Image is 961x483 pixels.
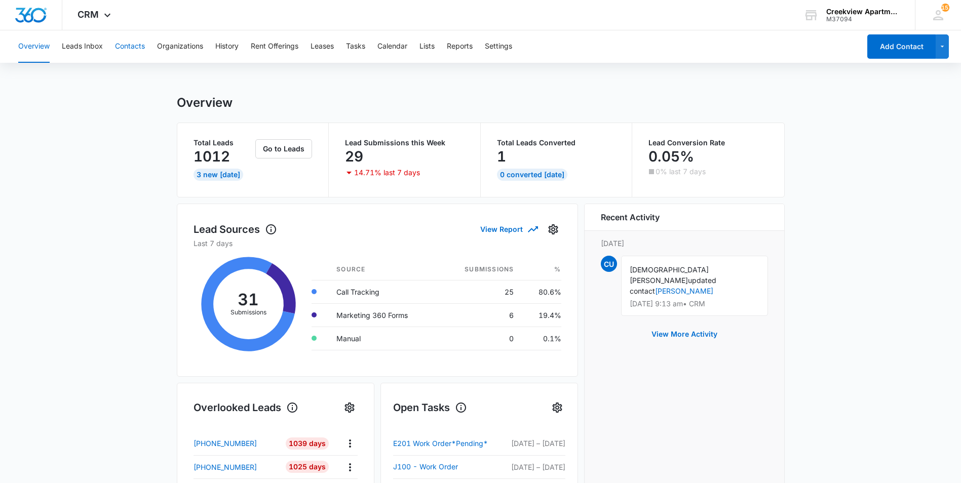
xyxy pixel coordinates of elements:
h6: Recent Activity [601,211,660,223]
button: Calendar [377,30,407,63]
p: [DATE] – [DATE] [506,438,565,449]
span: 157 [941,4,949,12]
button: Leases [311,30,334,63]
button: Organizations [157,30,203,63]
th: Source [328,259,439,280]
button: Settings [549,399,565,416]
td: 80.6% [522,280,561,303]
button: Lists [419,30,435,63]
a: E201 Work Order*Pending* [393,437,507,450]
td: 19.4% [522,303,561,327]
button: Rent Offerings [251,30,298,63]
h1: Open Tasks [393,400,467,415]
td: 0 [439,327,522,350]
button: Reports [447,30,473,63]
h1: Overlooked Leads [194,400,298,415]
a: J100 - Work Order [393,461,507,473]
p: 14.71% last 7 days [354,169,420,176]
p: Total Leads Converted [497,139,616,146]
td: Manual [328,327,439,350]
div: 1039 Days [286,437,329,450]
td: Call Tracking [328,280,439,303]
button: History [215,30,239,63]
td: 6 [439,303,522,327]
p: 1 [497,148,506,165]
div: account id [826,16,900,23]
div: account name [826,8,900,16]
p: 1012 [194,148,230,165]
p: Lead Submissions this Week [345,139,464,146]
span: CU [601,256,617,272]
a: [PHONE_NUMBER] [194,438,279,449]
span: [DEMOGRAPHIC_DATA][PERSON_NAME] [630,265,709,285]
p: [DATE] 9:13 am • CRM [630,300,759,307]
p: 0% last 7 days [656,168,706,175]
button: View More Activity [641,322,727,346]
div: notifications count [941,4,949,12]
button: Settings [545,221,561,237]
a: [PHONE_NUMBER] [194,462,279,472]
p: [DATE] – [DATE] [506,462,565,472]
div: 1025 Days [286,461,329,473]
td: 25 [439,280,522,303]
p: [PHONE_NUMBER] [194,462,257,472]
button: Actions [342,435,358,451]
span: CRM [78,9,99,20]
p: [DATE] [601,238,768,249]
p: [PHONE_NUMBER] [194,438,257,449]
p: Last 7 days [194,238,561,249]
p: Total Leads [194,139,254,146]
td: Marketing 360 Forms [328,303,439,327]
button: Settings [341,399,358,416]
button: Contacts [115,30,145,63]
h1: Overview [177,95,233,110]
p: Lead Conversion Rate [648,139,768,146]
p: 29 [345,148,363,165]
a: [PERSON_NAME] [655,287,713,295]
div: 0 Converted [DATE] [497,169,567,181]
td: 0.1% [522,327,561,350]
button: Overview [18,30,50,63]
a: Go to Leads [255,144,312,153]
button: Actions [342,459,358,475]
th: Submissions [439,259,522,280]
button: Leads Inbox [62,30,103,63]
th: % [522,259,561,280]
button: View Report [480,220,537,238]
div: 3 New [DATE] [194,169,243,181]
button: Tasks [346,30,365,63]
button: Settings [485,30,512,63]
p: 0.05% [648,148,694,165]
button: Go to Leads [255,139,312,158]
h1: Lead Sources [194,222,277,237]
button: Add Contact [867,34,936,59]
